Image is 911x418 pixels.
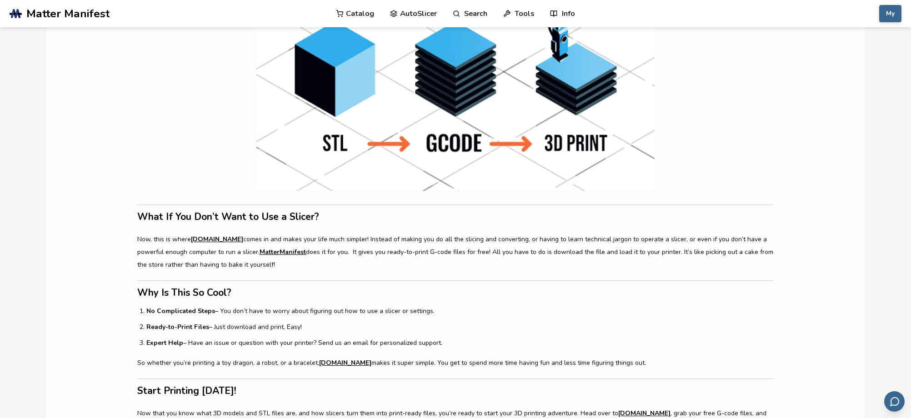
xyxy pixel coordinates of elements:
[146,323,209,331] strong: Ready-to-Print Files
[137,210,773,224] h2: What If You Don’t Want to Use a Slicer?
[146,307,215,315] strong: No Complicated Steps
[26,7,110,20] span: Matter Manifest
[191,233,243,246] a: [DOMAIN_NAME]
[146,306,773,316] li: – You don’t have to worry about figuring out how to use a slicer or settings.
[137,286,773,300] h2: Why Is This So Cool?
[319,357,371,369] a: [DOMAIN_NAME]
[260,246,306,259] a: MatterManifest
[146,322,773,332] li: – Just download and print. Easy!
[137,233,773,271] p: Now, this is where comes in and makes your life much simpler! Instead of making you do all the sl...
[137,384,773,398] h2: Start Printing [DATE]!
[146,338,183,347] strong: Expert Help
[146,338,773,348] li: – Have an issue or question with your printer? Send us an email for personalized support.
[879,5,901,22] button: My
[884,391,905,412] button: Send feedback via email
[137,357,773,369] p: So whether you’re printing a toy dragon, a robot, or a bracelet, makes it super simple. You get t...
